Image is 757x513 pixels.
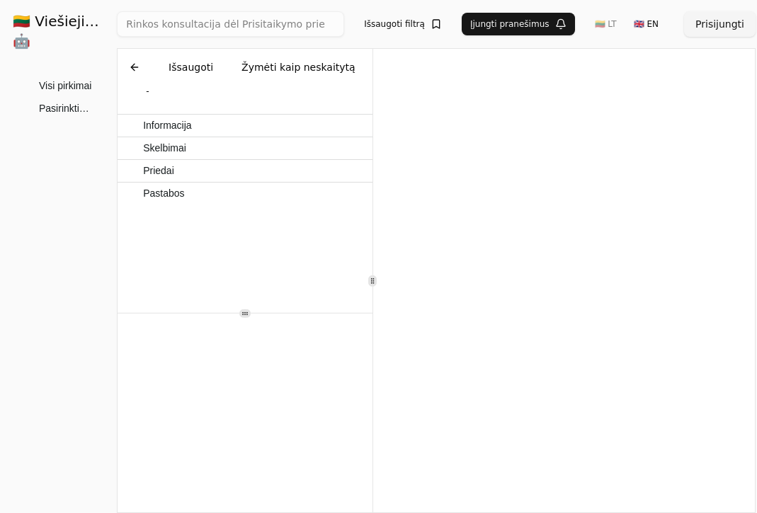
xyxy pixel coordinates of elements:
input: Greita paieška... [117,11,344,37]
button: Įjungti pranešimus [462,13,575,35]
button: Žymėti kaip neskaitytą [230,54,367,80]
button: 🇬🇧 EN [625,13,667,35]
span: Pastabos [143,183,184,204]
span: Skelbimai [143,138,186,158]
span: Informacija [143,115,191,136]
button: Išsaugoti filtrą [355,13,450,35]
span: Visi pirkimai [39,75,91,96]
div: - [146,86,367,97]
span: Pasirinktinis filtras () [39,98,94,119]
button: Prisijungti [684,11,756,37]
span: Priedai [143,161,174,181]
button: Išsaugoti [157,54,224,80]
